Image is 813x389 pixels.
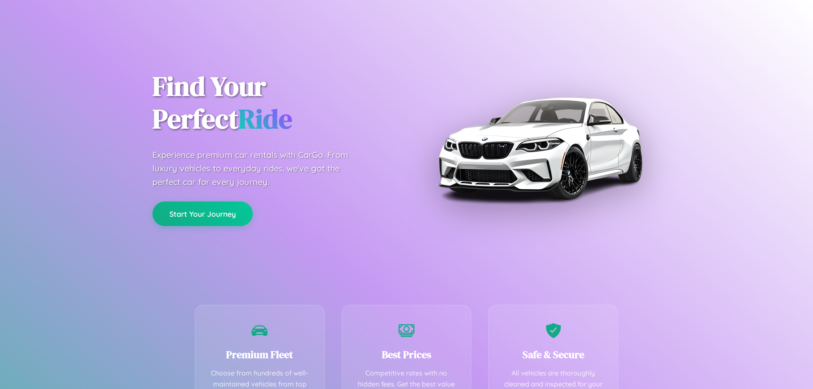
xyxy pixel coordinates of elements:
[501,348,605,361] h3: Safe & Secure
[434,42,646,254] img: Premium BMW car rental vehicle
[355,348,459,361] h3: Best Prices
[238,100,292,137] span: Ride
[208,348,312,361] h3: Premium Fleet
[152,148,364,189] p: Experience premium car rentals with CarGo. From luxury vehicles to everyday rides, we've got the ...
[152,201,253,226] button: Start Your Journey
[152,70,394,135] h1: Find Your Perfect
